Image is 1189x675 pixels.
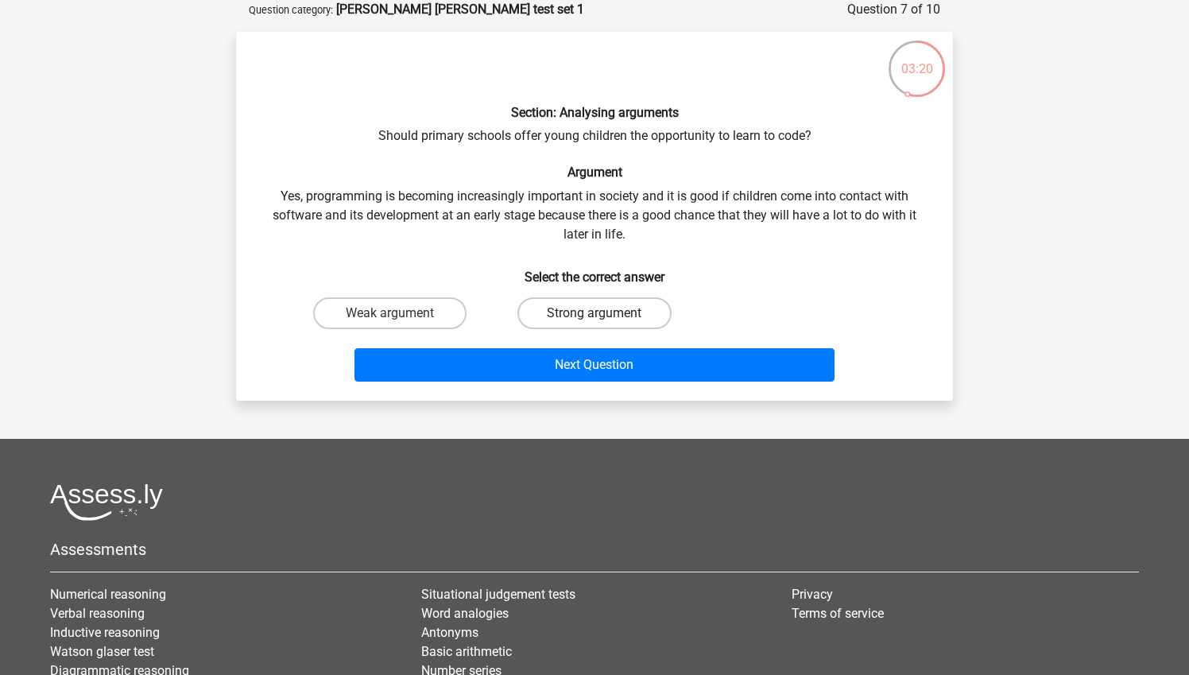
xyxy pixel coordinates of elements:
label: Weak argument [313,297,467,329]
a: Numerical reasoning [50,587,166,602]
a: Word analogies [421,606,509,621]
strong: [PERSON_NAME] [PERSON_NAME] test set 1 [336,2,584,17]
h5: Assessments [50,540,1139,559]
h6: Section: Analysing arguments [261,105,928,120]
a: Basic arithmetic [421,644,512,659]
a: Inductive reasoning [50,625,160,640]
a: Antonyms [421,625,478,640]
a: Verbal reasoning [50,606,145,621]
a: Privacy [792,587,833,602]
div: 03:20 [887,39,947,79]
a: Terms of service [792,606,884,621]
img: Assessly logo [50,483,163,521]
a: Watson glaser test [50,644,154,659]
h6: Select the correct answer [261,257,928,285]
h6: Argument [261,165,928,180]
label: Strong argument [517,297,671,329]
button: Next Question [354,348,835,382]
div: Should primary schools offer young children the opportunity to learn to code? Yes, programming is... [242,45,947,388]
small: Question category: [249,4,333,16]
a: Situational judgement tests [421,587,575,602]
